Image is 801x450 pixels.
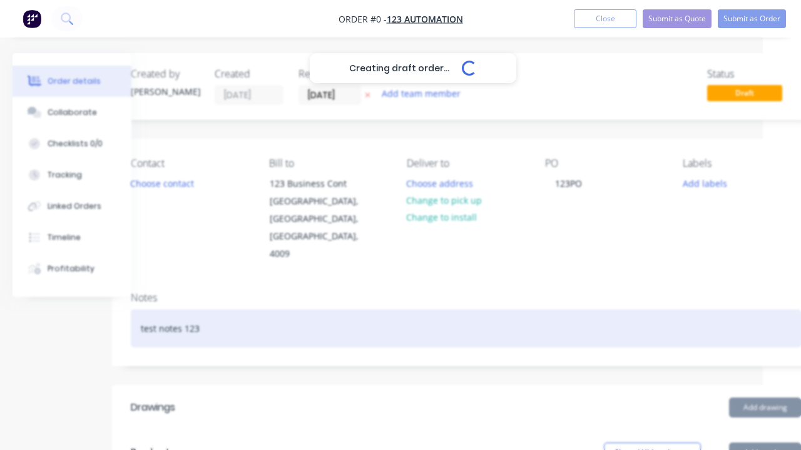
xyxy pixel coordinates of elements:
[718,9,786,28] button: Submit as Order
[339,13,387,25] span: Order #0 -
[574,9,636,28] button: Close
[387,13,463,25] a: 123 Automation
[643,9,712,28] button: Submit as Quote
[23,9,41,28] img: Factory
[310,53,516,83] div: Creating draft order...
